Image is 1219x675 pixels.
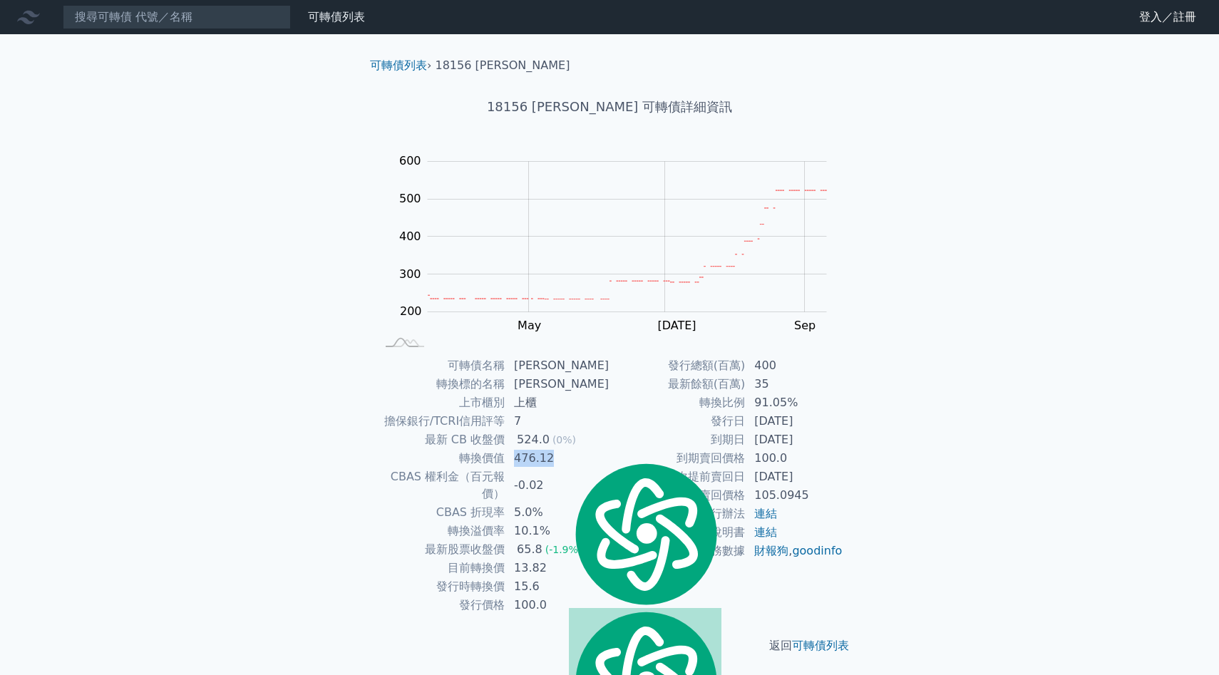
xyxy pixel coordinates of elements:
td: 轉換溢價率 [376,522,505,540]
td: -0.02 [505,468,609,503]
td: [PERSON_NAME] [505,375,609,393]
td: 13.82 [505,559,609,577]
span: (0%) [552,434,576,445]
input: 搜尋可轉債 代號／名稱 [63,5,291,29]
div: 524.0 [514,431,552,448]
tspan: 400 [399,230,421,243]
td: 7 [505,412,609,431]
td: 35 [746,375,843,393]
li: 18156 [PERSON_NAME] [436,57,570,74]
td: [PERSON_NAME] [505,356,609,375]
td: 發行時轉換價 [376,577,505,596]
td: 擔保銀行/TCRI信用評等 [376,412,505,431]
h1: 18156 [PERSON_NAME] 可轉債詳細資訊 [359,97,860,117]
td: CBAS 權利金（百元報價） [376,468,505,503]
a: 財報狗 [754,544,788,557]
li: › [370,57,431,74]
td: 目前轉換價 [376,559,505,577]
a: 登入／註冊 [1128,6,1208,29]
td: 轉換比例 [609,393,746,412]
a: 可轉債列表 [792,639,849,652]
span: (-1.9%) [545,544,582,555]
tspan: 500 [399,192,421,205]
a: goodinfo [792,544,842,557]
td: 轉換標的名稱 [376,375,505,393]
td: [DATE] [746,468,843,486]
td: 到期賣回價格 [609,449,746,468]
td: 發行日 [609,412,746,431]
td: 轉換價值 [376,449,505,468]
td: 105.0945 [746,486,843,505]
a: 可轉債列表 [308,10,365,24]
tspan: [DATE] [657,319,696,332]
td: 10.1% [505,522,609,540]
td: 發行價格 [376,596,505,614]
td: CBAS 折現率 [376,503,505,522]
td: 15.6 [505,577,609,596]
td: 最新餘額(百萬) [609,375,746,393]
td: 最新股票收盤價 [376,540,505,559]
td: 到期日 [609,431,746,449]
a: 連結 [754,525,777,539]
td: 100.0 [505,596,609,614]
g: Chart [392,154,848,361]
td: 91.05% [746,393,843,412]
td: [DATE] [746,431,843,449]
tspan: 600 [399,154,421,168]
td: 發行總額(百萬) [609,356,746,375]
td: 100.0 [746,449,843,468]
td: 上市櫃別 [376,393,505,412]
td: 400 [746,356,843,375]
a: 可轉債列表 [370,58,427,72]
td: 476.12 [505,449,609,468]
p: 返回 [359,637,860,654]
div: 65.8 [514,541,545,558]
td: 5.0% [505,503,609,522]
td: , [746,542,843,560]
tspan: 200 [400,304,422,318]
tspan: Sep [794,319,816,332]
tspan: May [518,319,541,332]
a: 連結 [754,507,777,520]
td: 上櫃 [505,393,609,412]
td: [DATE] [746,412,843,431]
td: 可轉債名稱 [376,356,505,375]
td: 最新 CB 收盤價 [376,431,505,449]
tspan: 300 [399,267,421,281]
img: logo.svg [569,460,721,608]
